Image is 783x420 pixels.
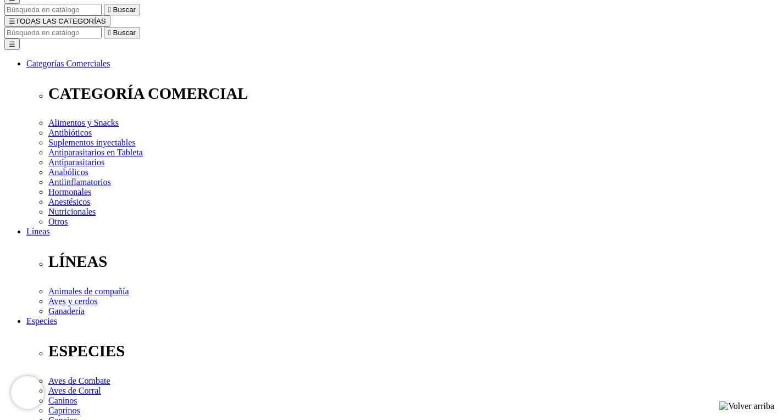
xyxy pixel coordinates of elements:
a: Aves de Corral [48,386,101,395]
a: Anestésicos [48,197,90,206]
span: Buscar [113,29,136,37]
input: Buscar [4,27,102,38]
a: Categorías Comerciales [26,59,110,68]
a: Antiparasitarios en Tableta [48,148,143,157]
a: Nutricionales [48,207,96,216]
a: Anabólicos [48,167,88,177]
a: Suplementos inyectables [48,138,136,147]
span: Buscar [113,5,136,14]
button: ☰ [4,38,20,50]
a: Aves de Combate [48,376,110,385]
input: Buscar [4,4,102,15]
p: CATEGORÍA COMERCIAL [48,85,779,103]
a: Antiparasitarios [48,158,104,167]
i:  [108,5,111,14]
span: ☰ [9,17,15,25]
a: Caninos [48,396,77,405]
p: ESPECIES [48,342,779,360]
a: Especies [26,316,57,326]
a: Animales de compañía [48,287,129,296]
iframe: Brevo live chat [11,376,44,409]
a: Líneas [26,227,50,236]
button: ☰TODAS LAS CATEGORÍAS [4,15,110,27]
p: LÍNEAS [48,253,779,271]
a: Hormonales [48,187,91,197]
a: Otros [48,217,68,226]
a: Antibióticos [48,128,92,137]
a: Aves y cerdos [48,296,97,306]
i:  [108,29,111,37]
button:  Buscar [104,4,140,15]
a: Caprinos [48,406,80,415]
a: Alimentos y Snacks [48,118,119,127]
a: Ganadería [48,306,85,316]
button:  Buscar [104,27,140,38]
a: Antiinflamatorios [48,177,111,187]
img: Volver arriba [719,401,774,411]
